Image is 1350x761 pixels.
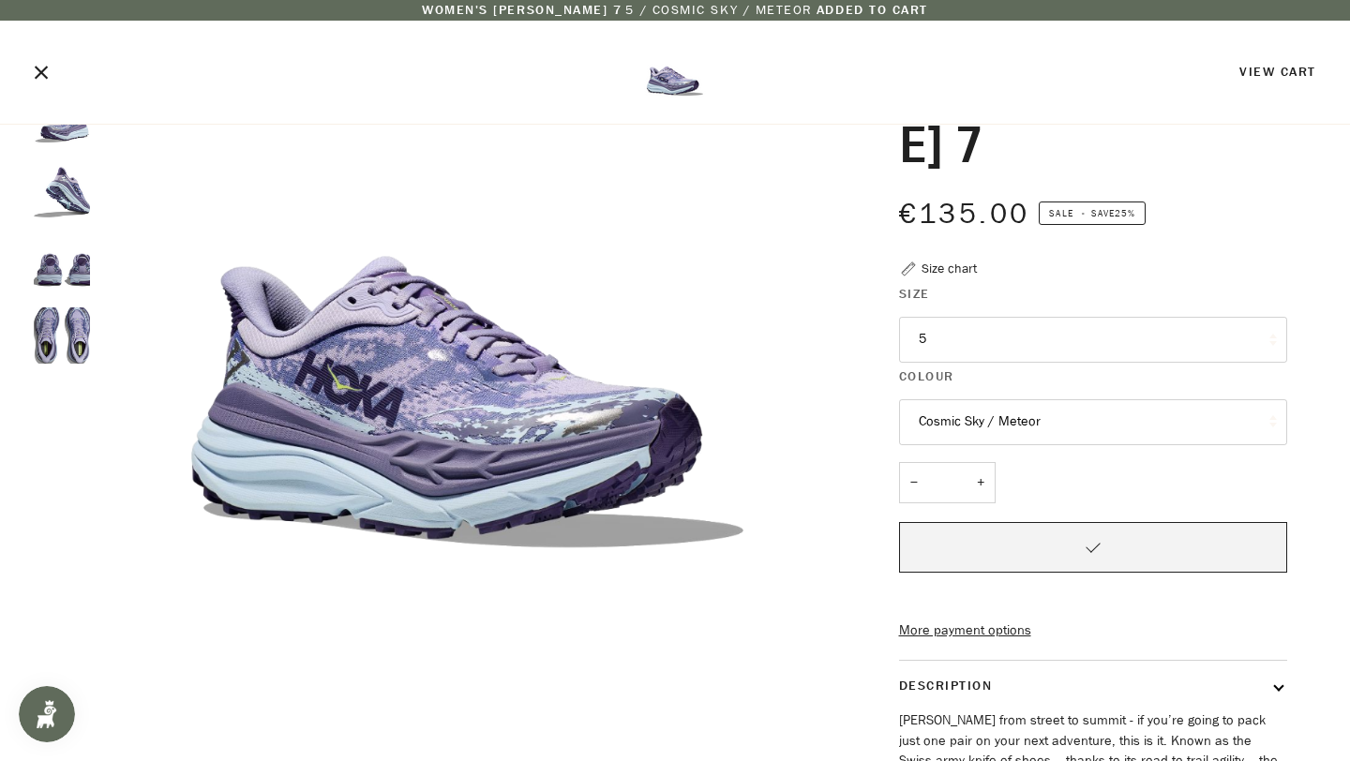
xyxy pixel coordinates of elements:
iframe: Button to open loyalty program pop-up [19,686,75,742]
button: Description [899,661,1287,710]
em: • [1076,206,1091,220]
button: Cosmic Sky / Meteor [899,399,1287,445]
button: − [899,462,929,504]
button: + [966,462,996,504]
button: 5 [899,317,1287,363]
div: Size chart [922,259,977,278]
input: Quantity [899,462,996,504]
span: Women's [PERSON_NAME] 7 [422,1,622,19]
span: €135.00 [899,195,1030,233]
button: Close [34,42,49,102]
span: Size [899,284,930,304]
img: Hoka Women's Stinson 7 Cosmic Sky / Meteor - Booley Galway [34,307,90,364]
img: Hoka Women's Stinson 7 Cosmic Sky / Meteor - Booley Galway [34,236,90,292]
span: 5 / Cosmic Sky / Meteor [625,1,812,19]
span: Save [1039,201,1146,226]
img: Hoka Women's Stinson 7 Cosmic Sky / Meteor - Booley Galway [637,35,712,110]
span: 25% [1115,206,1135,220]
span: Sale [1049,206,1072,220]
a: View Cart [1239,63,1316,81]
span: Colour [899,366,954,386]
a: More payment options [899,620,1287,641]
img: Hoka Women's Stinson 7 Cosmic Sky / Meteor - Booley Galway [34,164,90,220]
span: Added to cart [817,1,928,19]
